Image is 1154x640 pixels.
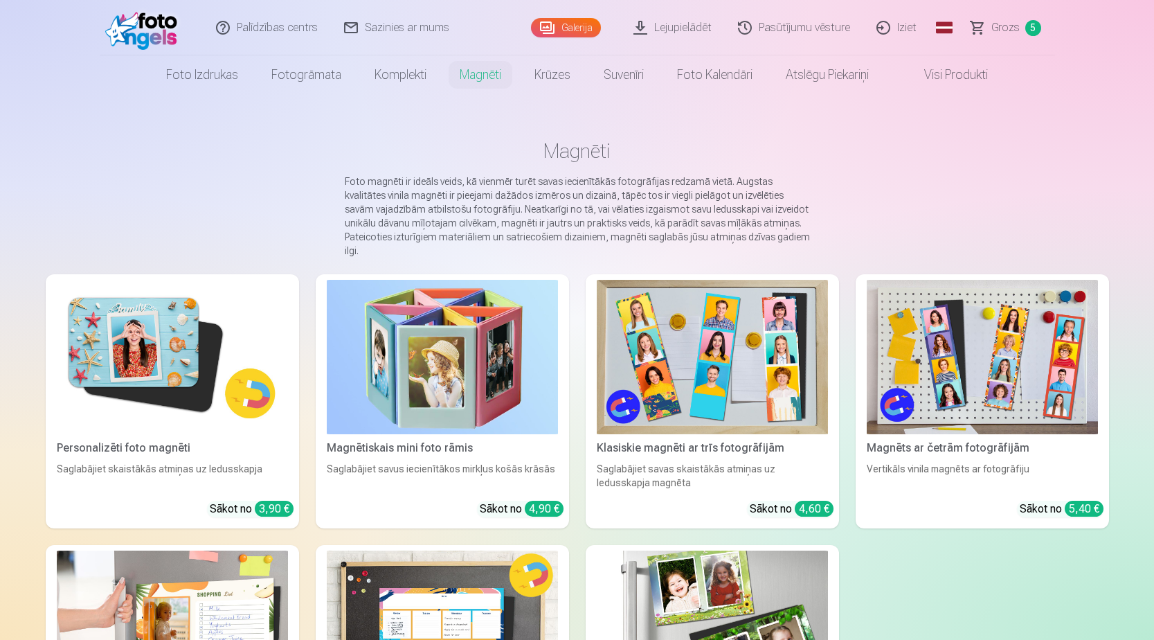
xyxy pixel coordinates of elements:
div: 4,60 € [795,501,833,517]
a: Magnēts ar četrām fotogrāfijāmMagnēts ar četrām fotogrāfijāmVertikāls vinila magnēts ar fotogrāfi... [856,274,1109,528]
div: 5,40 € [1065,501,1103,517]
a: Visi produkti [885,55,1004,94]
a: Klasiskie magnēti ar trīs fotogrāfijāmKlasiskie magnēti ar trīs fotogrāfijāmSaglabājiet savas ska... [586,274,839,528]
div: Magnētiskais mini foto rāmis [321,440,564,456]
img: Personalizēti foto magnēti [57,280,288,434]
img: /fa1 [105,6,185,50]
a: Magnētiskais mini foto rāmisMagnētiskais mini foto rāmisSaglabājiet savus iecienītākos mirkļus ko... [316,274,569,528]
a: Foto kalendāri [660,55,769,94]
div: Saglabājiet savas skaistākās atmiņas uz ledusskapja magnēta [591,462,833,490]
p: Foto magnēti ir ideāls veids, kā vienmēr turēt savas iecienītākās fotogrāfijas redzamā vietā. Aug... [345,175,810,258]
a: Galerija [531,18,601,37]
span: Grozs [991,19,1020,36]
div: Magnēts ar četrām fotogrāfijām [861,440,1103,456]
a: Foto izdrukas [150,55,255,94]
div: Sākot no [210,501,294,517]
div: Sākot no [1020,501,1103,517]
div: 3,90 € [255,501,294,517]
div: Klasiskie magnēti ar trīs fotogrāfijām [591,440,833,456]
span: 5 [1025,20,1041,36]
a: Atslēgu piekariņi [769,55,885,94]
img: Magnēts ar četrām fotogrāfijām [867,280,1098,434]
a: Personalizēti foto magnētiPersonalizēti foto magnētiSaglabājiet skaistākās atmiņas uz ledusskapja... [46,274,299,528]
img: Magnētiskais mini foto rāmis [327,280,558,434]
div: Vertikāls vinila magnēts ar fotogrāfiju [861,462,1103,490]
div: Saglabājiet skaistākās atmiņas uz ledusskapja [51,462,294,490]
a: Suvenīri [587,55,660,94]
div: 4,90 € [525,501,564,517]
div: Saglabājiet savus iecienītākos mirkļus košās krāsās [321,462,564,490]
div: Personalizēti foto magnēti [51,440,294,456]
a: Krūzes [518,55,587,94]
h1: Magnēti [57,139,1098,163]
a: Magnēti [443,55,518,94]
a: Komplekti [358,55,443,94]
img: Klasiskie magnēti ar trīs fotogrāfijām [597,280,828,434]
div: Sākot no [750,501,833,517]
a: Fotogrāmata [255,55,358,94]
div: Sākot no [480,501,564,517]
